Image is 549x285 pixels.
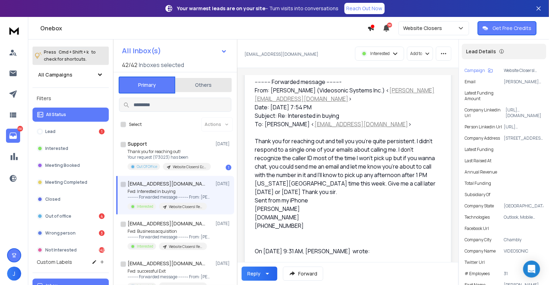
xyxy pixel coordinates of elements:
h3: Custom Labels [37,259,72,266]
button: Not Interested142 [33,243,109,257]
p: Meeting Booked [45,163,80,168]
p: – Turn visits into conversations [177,5,339,12]
div: Subject: Re: Interested in buying [255,111,436,120]
button: Reply [242,267,277,281]
p: Email [465,79,476,85]
div: To: [PERSON_NAME] < > [255,120,436,128]
p: [STREET_ADDRESS][PERSON_NAME] [504,135,543,141]
p: # Employees [465,271,490,277]
div: Reply [247,270,260,277]
h3: Filters [33,93,109,103]
div: Sent from my iPhone [255,196,436,238]
p: Latest Funding [465,147,494,152]
p: Company Address [465,135,500,141]
h3: Inboxes selected [139,61,184,69]
button: Others [175,77,232,93]
h1: Support [128,140,147,147]
p: Fwd: Interested in buying [128,189,212,194]
p: Website Closers| Retail | [GEOGRAPHIC_DATA] [504,68,543,73]
p: All Status [46,112,66,117]
p: [PERSON_NAME][EMAIL_ADDRESS][DOMAIN_NAME] [504,79,543,85]
p: Lead [45,129,55,134]
a: [EMAIL_ADDRESS][DOMAIN_NAME] [314,120,408,128]
p: Meeting Completed [45,180,87,185]
span: 42 / 42 [122,61,137,69]
h1: [EMAIL_ADDRESS][DOMAIN_NAME] [128,260,205,267]
button: Closed [33,192,109,206]
strong: Your warmest leads are on your site [177,5,266,12]
a: 150 [6,129,20,143]
p: Technologies [465,214,490,220]
p: [URL][DOMAIN_NAME][PERSON_NAME] [504,124,543,130]
div: 142 [99,247,105,253]
p: 150 [17,126,23,132]
p: ---------- Forwarded message --------- From: [PERSON_NAME] [128,274,212,280]
button: Lead1 [33,125,109,139]
p: ---------- Forwarded message --------- From: [PERSON_NAME] [128,234,212,240]
p: Company City [465,237,491,243]
h1: [EMAIL_ADDRESS][DOMAIN_NAME] [128,180,205,187]
button: J [7,267,21,281]
div: From: [PERSON_NAME] (Videosonic Systems Inc.) < > [255,86,436,103]
blockquote: On [DATE] 9:31 AM, [PERSON_NAME] wrote: [255,247,436,264]
div: ---------- Forwarded message --------- [255,78,436,86]
div: Date: [DATE] 7:54 PM [255,103,436,111]
p: Twitter Url [465,260,485,265]
p: [DATE] [216,141,231,147]
button: Get Free Credits [478,21,537,35]
p: Last Raised At [465,158,491,164]
button: Campaign [465,68,493,73]
label: Select [129,122,142,127]
a: Reach Out Now [344,3,385,14]
p: Interested [137,244,153,249]
button: Out of office4 [33,209,109,223]
p: Person Linkedin Url [465,124,502,130]
p: [URL][DOMAIN_NAME] [506,107,543,119]
span: Cmd + Shift + k [58,48,90,56]
p: Annual Revenue [465,169,497,175]
p: Get Free Credits [492,25,532,32]
p: Fwd: Business acquisition [128,229,212,234]
p: Website Closers| Ecom | Amazon [173,164,207,170]
button: Interested [33,141,109,156]
button: Meeting Booked [33,158,109,172]
p: Lead Details [466,48,496,55]
div: 1 [99,129,105,134]
p: Company Linkedin Url [465,107,506,119]
p: Not Interested [45,247,77,253]
div: [PERSON_NAME] [255,205,436,213]
p: Outlook, Mobile Friendly, Apache, YouTube, reCAPTCHA, AI [504,214,543,220]
p: Interested [137,204,153,209]
p: Campaign [465,68,485,73]
p: Facebook Url [465,226,489,231]
div: 1 [226,165,231,170]
button: Forward [283,267,323,281]
div: Open Intercom Messenger [523,261,540,278]
div: [PHONE_NUMBER] [255,222,436,230]
p: [DATE] [216,181,231,187]
p: Thank you for reaching out! [128,149,211,154]
button: Meeting Completed [33,175,109,189]
p: Latest Funding Amount [465,90,507,102]
p: Your request (173023) has been [128,154,211,160]
p: Wrong person [45,230,76,236]
p: 31 [504,271,543,277]
h1: [EMAIL_ADDRESS][DOMAIN_NAME] [128,220,205,227]
div: 4 [99,213,105,219]
p: VIDEOSONIC [504,248,543,254]
p: [GEOGRAPHIC_DATA] [504,203,543,209]
p: [DATE] [216,221,231,226]
div: Thank you for reaching out and tell you you’re quite persistent. I didn’t respond to a single one... [255,137,436,196]
p: ---------- Forwarded message --------- From: [PERSON_NAME] [128,194,212,200]
button: Primary [119,77,175,93]
button: All Status [33,108,109,122]
p: [DATE] [216,261,231,266]
p: Company Name [465,248,496,254]
div: [DOMAIN_NAME] [255,213,436,222]
button: All Campaigns [33,68,109,82]
img: logo [7,24,21,37]
p: Fwd: successful Exit [128,268,212,274]
p: Add to [410,51,422,56]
